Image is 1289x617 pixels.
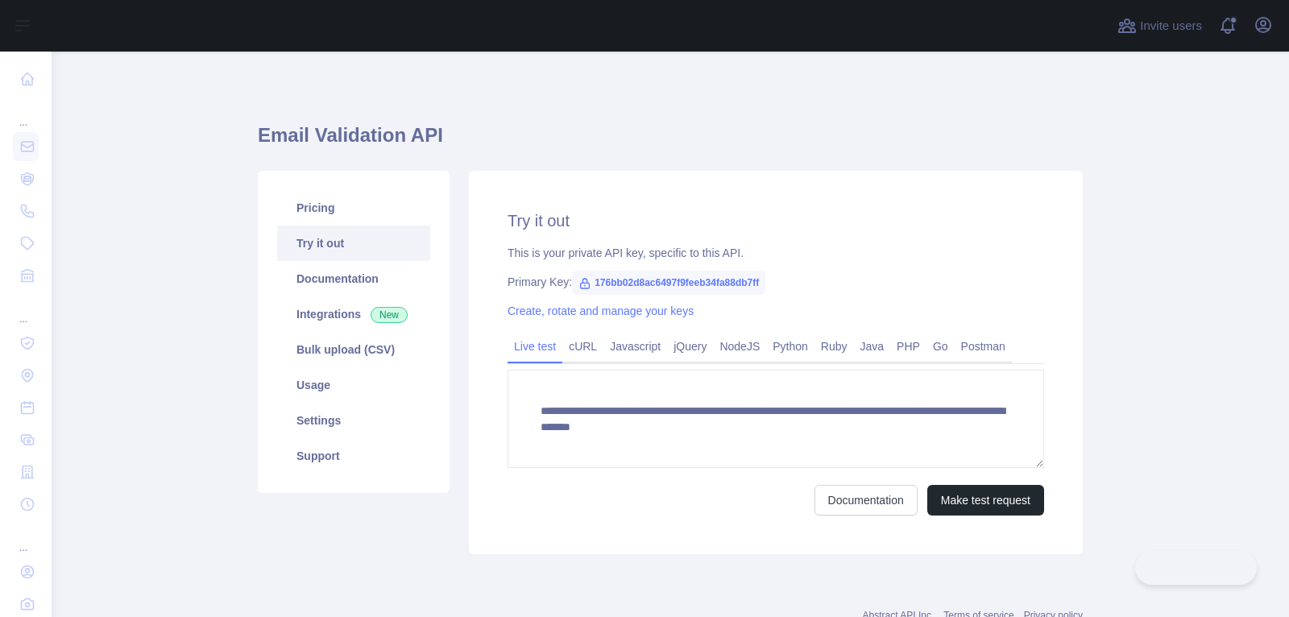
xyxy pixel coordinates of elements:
div: This is your private API key, specific to this API. [508,245,1044,261]
iframe: Toggle Customer Support [1135,551,1257,585]
a: Integrations New [277,296,430,332]
a: Python [766,333,814,359]
h2: Try it out [508,209,1044,232]
div: ... [13,522,39,554]
span: 176bb02d8ac6497f9feeb34fa88db7ff [572,271,765,295]
div: Primary Key: [508,274,1044,290]
a: NodeJS [713,333,766,359]
a: Settings [277,403,430,438]
a: Create, rotate and manage your keys [508,304,694,317]
a: Live test [508,333,562,359]
a: Pricing [277,190,430,226]
a: Postman [955,333,1012,359]
a: Support [277,438,430,474]
span: New [371,307,408,323]
a: Java [854,333,891,359]
a: Try it out [277,226,430,261]
a: PHP [890,333,926,359]
button: Make test request [927,485,1044,516]
a: Documentation [277,261,430,296]
h1: Email Validation API [258,122,1083,161]
a: Javascript [603,333,667,359]
a: Documentation [814,485,918,516]
a: cURL [562,333,603,359]
a: Bulk upload (CSV) [277,332,430,367]
div: ... [13,97,39,129]
button: Invite users [1114,13,1205,39]
a: jQuery [667,333,713,359]
span: Invite users [1140,17,1202,35]
a: Usage [277,367,430,403]
a: Ruby [814,333,854,359]
a: Go [926,333,955,359]
div: ... [13,293,39,325]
